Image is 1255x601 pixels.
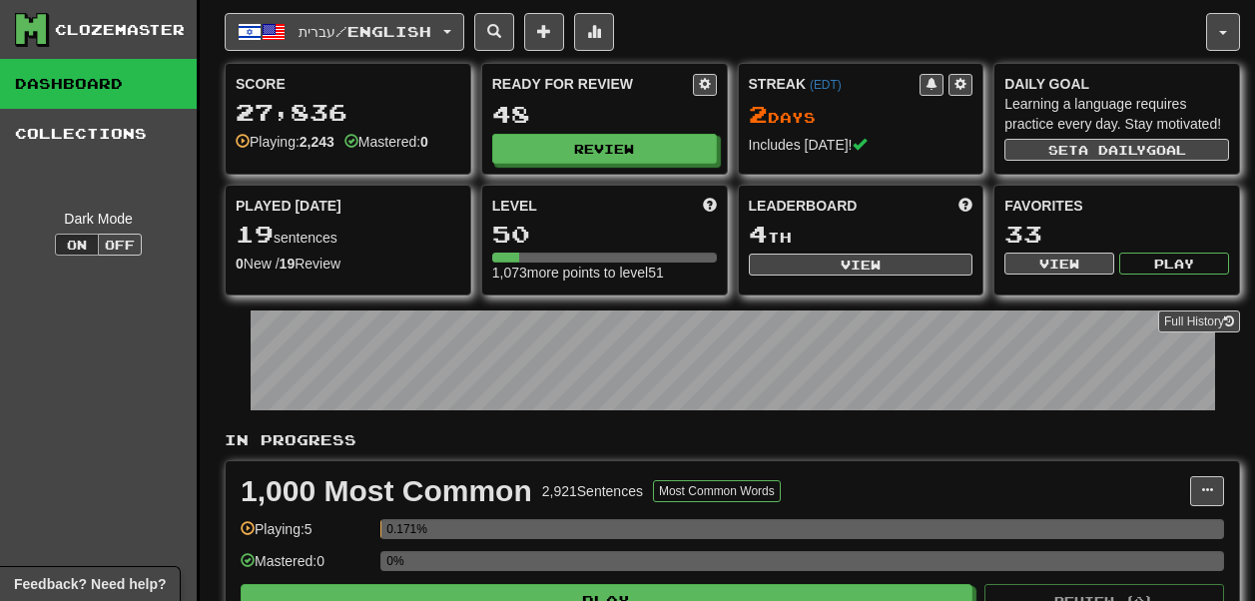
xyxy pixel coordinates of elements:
div: Playing: [236,132,334,152]
div: Includes [DATE]! [749,135,973,155]
button: Add sentence to collection [524,13,564,51]
a: (EDT) [810,78,842,92]
span: Played [DATE] [236,196,341,216]
span: Score more points to level up [703,196,717,216]
button: On [55,234,99,256]
span: Level [492,196,537,216]
div: 50 [492,222,717,247]
strong: 0 [420,134,428,150]
div: Favorites [1004,196,1229,216]
span: 19 [236,220,274,248]
button: Review [492,134,717,164]
div: Mastered: [344,132,428,152]
strong: 19 [280,256,296,272]
p: In Progress [225,430,1240,450]
span: Open feedback widget [14,574,166,594]
button: More stats [574,13,614,51]
span: 4 [749,220,768,248]
span: Leaderboard [749,196,858,216]
div: Learning a language requires practice every day. Stay motivated! [1004,94,1229,134]
div: 2,921 Sentences [542,481,643,501]
div: Ready for Review [492,74,693,94]
div: 1,000 Most Common [241,476,532,506]
button: Seta dailygoal [1004,139,1229,161]
button: עברית/English [225,13,464,51]
div: 33 [1004,222,1229,247]
div: Streak [749,74,921,94]
strong: 2,243 [300,134,334,150]
div: Score [236,74,460,94]
div: New / Review [236,254,460,274]
div: th [749,222,973,248]
div: Clozemaster [55,20,185,40]
span: This week in points, UTC [958,196,972,216]
div: Mastered: 0 [241,551,370,584]
div: Dark Mode [15,209,182,229]
button: Play [1119,253,1229,275]
div: 48 [492,102,717,127]
span: עברית / English [299,23,431,40]
button: Off [98,234,142,256]
strong: 0 [236,256,244,272]
div: Day s [749,102,973,128]
div: Playing: 5 [241,519,370,552]
button: Most Common Words [653,480,781,502]
div: Daily Goal [1004,74,1229,94]
a: Full History [1158,310,1240,332]
div: sentences [236,222,460,248]
div: 27,836 [236,100,460,125]
button: View [1004,253,1114,275]
button: Search sentences [474,13,514,51]
span: 2 [749,100,768,128]
span: a daily [1078,143,1146,157]
button: View [749,254,973,276]
div: 1,073 more points to level 51 [492,263,717,283]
